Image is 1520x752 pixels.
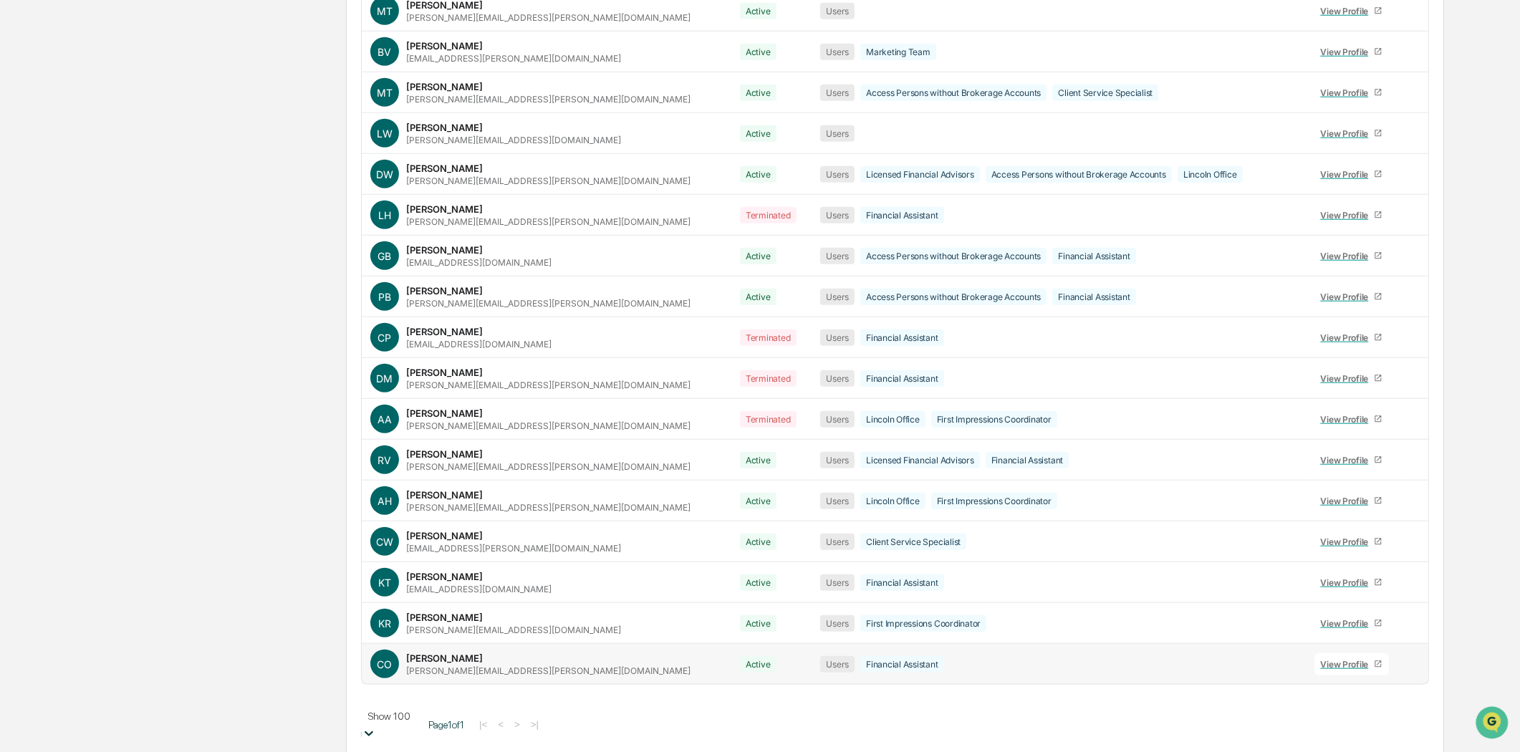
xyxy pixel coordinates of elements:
[740,656,776,673] div: Active
[118,180,178,195] span: Attestations
[1314,490,1389,512] a: View Profile
[14,209,26,221] div: 🔎
[244,114,261,131] button: Start new chat
[406,571,483,582] div: [PERSON_NAME]
[740,329,797,346] div: Terminated
[494,718,508,731] button: <
[1321,496,1375,506] div: View Profile
[406,665,691,676] div: [PERSON_NAME][EMAIL_ADDRESS][PERSON_NAME][DOMAIN_NAME]
[406,625,621,635] div: [PERSON_NAME][EMAIL_ADDRESS][DOMAIN_NAME]
[378,46,392,58] span: BV
[406,530,483,541] div: [PERSON_NAME]
[378,209,391,221] span: LH
[820,493,855,509] div: Users
[378,577,391,589] span: KT
[1314,327,1389,349] a: View Profile
[931,411,1057,428] div: First Impressions Coordinator
[377,127,393,140] span: LW
[378,332,392,344] span: CP
[1178,166,1243,183] div: Lincoln Office
[860,329,943,346] div: Financial Assistant
[820,534,855,550] div: Users
[377,87,393,99] span: MT
[406,40,483,52] div: [PERSON_NAME]
[406,216,691,227] div: [PERSON_NAME][EMAIL_ADDRESS][PERSON_NAME][DOMAIN_NAME]
[740,44,776,60] div: Active
[820,207,855,223] div: Users
[29,180,92,195] span: Preclearance
[1321,169,1375,180] div: View Profile
[406,543,621,554] div: [EMAIL_ADDRESS][PERSON_NAME][DOMAIN_NAME]
[406,12,691,23] div: [PERSON_NAME][EMAIL_ADDRESS][PERSON_NAME][DOMAIN_NAME]
[406,203,483,215] div: [PERSON_NAME]
[1314,572,1389,594] a: View Profile
[1321,47,1375,57] div: View Profile
[1321,128,1375,139] div: View Profile
[860,85,1047,101] div: Access Persons without Brokerage Accounts
[820,289,855,305] div: Users
[820,3,855,19] div: Users
[49,110,235,124] div: Start new chat
[406,461,691,472] div: [PERSON_NAME][EMAIL_ADDRESS][PERSON_NAME][DOMAIN_NAME]
[820,44,855,60] div: Users
[406,448,483,460] div: [PERSON_NAME]
[377,495,392,507] span: AH
[49,124,181,135] div: We're available if you need us!
[860,411,925,428] div: Lincoln Office
[428,719,464,731] span: Page 1 of 1
[406,612,483,623] div: [PERSON_NAME]
[526,718,543,731] button: >|
[1321,332,1375,343] div: View Profile
[1314,612,1389,635] a: View Profile
[406,53,621,64] div: [EMAIL_ADDRESS][PERSON_NAME][DOMAIN_NAME]
[14,182,26,193] div: 🖐️
[406,367,483,378] div: [PERSON_NAME]
[378,617,391,630] span: KR
[378,291,391,303] span: PB
[1321,291,1375,302] div: View Profile
[29,208,90,222] span: Data Lookup
[1314,82,1389,104] a: View Profile
[860,534,966,550] div: Client Service Specialist
[406,94,691,105] div: [PERSON_NAME][EMAIL_ADDRESS][PERSON_NAME][DOMAIN_NAME]
[406,122,483,133] div: [PERSON_NAME]
[406,489,483,501] div: [PERSON_NAME]
[406,175,691,186] div: [PERSON_NAME][EMAIL_ADDRESS][PERSON_NAME][DOMAIN_NAME]
[406,285,483,297] div: [PERSON_NAME]
[1321,87,1375,98] div: View Profile
[986,166,1172,183] div: Access Persons without Brokerage Accounts
[820,125,855,142] div: Users
[1321,455,1375,466] div: View Profile
[820,656,855,673] div: Users
[740,411,797,428] div: Terminated
[406,584,552,594] div: [EMAIL_ADDRESS][DOMAIN_NAME]
[740,85,776,101] div: Active
[406,502,691,513] div: [PERSON_NAME][EMAIL_ADDRESS][PERSON_NAME][DOMAIN_NAME]
[820,85,855,101] div: Users
[931,493,1057,509] div: First Impressions Coordinator
[1321,6,1375,16] div: View Profile
[860,289,1047,305] div: Access Persons without Brokerage Accounts
[740,3,776,19] div: Active
[1314,449,1389,471] a: View Profile
[475,718,491,731] button: |<
[860,574,943,591] div: Financial Assistant
[406,326,483,337] div: [PERSON_NAME]
[510,718,524,731] button: >
[740,207,797,223] div: Terminated
[1314,367,1389,390] a: View Profile
[860,44,936,60] div: Marketing Team
[820,166,855,183] div: Users
[98,175,183,201] a: 🗄️Attestations
[1314,41,1389,63] a: View Profile
[1314,204,1389,226] a: View Profile
[406,339,552,350] div: [EMAIL_ADDRESS][DOMAIN_NAME]
[740,534,776,550] div: Active
[740,452,776,468] div: Active
[9,202,96,228] a: 🔎Data Lookup
[378,454,392,466] span: RV
[1321,373,1375,384] div: View Profile
[1321,577,1375,588] div: View Profile
[376,168,393,180] span: DW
